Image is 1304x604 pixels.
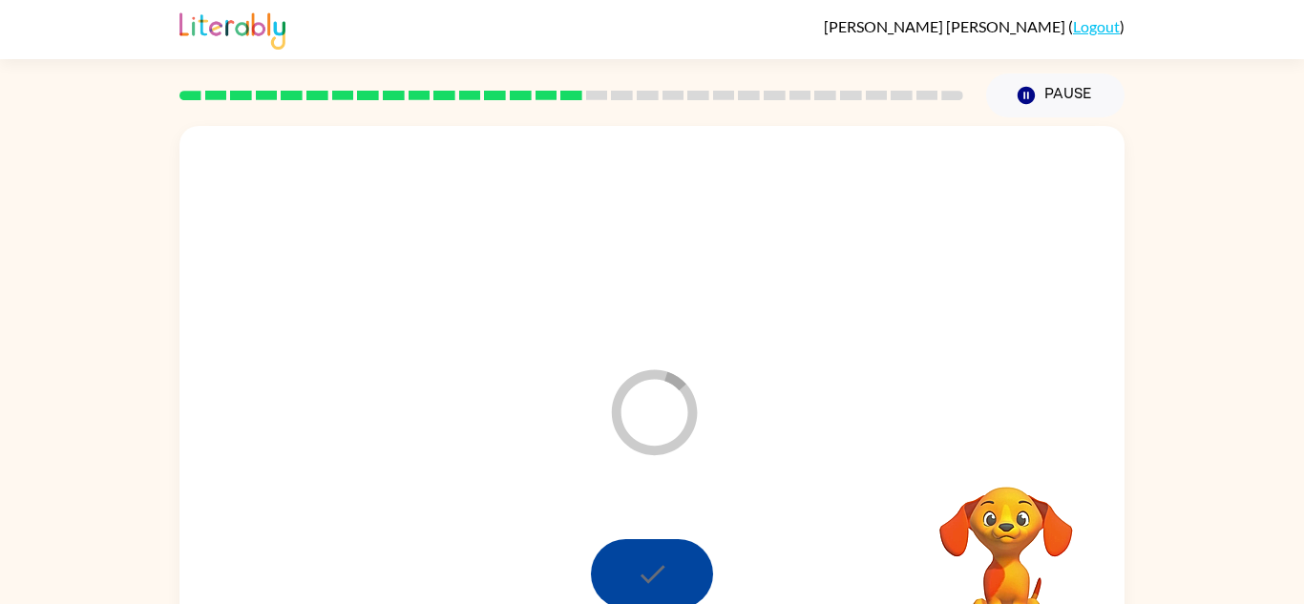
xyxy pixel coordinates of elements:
[824,17,1068,35] span: [PERSON_NAME] [PERSON_NAME]
[986,73,1125,117] button: Pause
[824,17,1125,35] div: ( )
[179,8,285,50] img: Literably
[1073,17,1120,35] a: Logout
